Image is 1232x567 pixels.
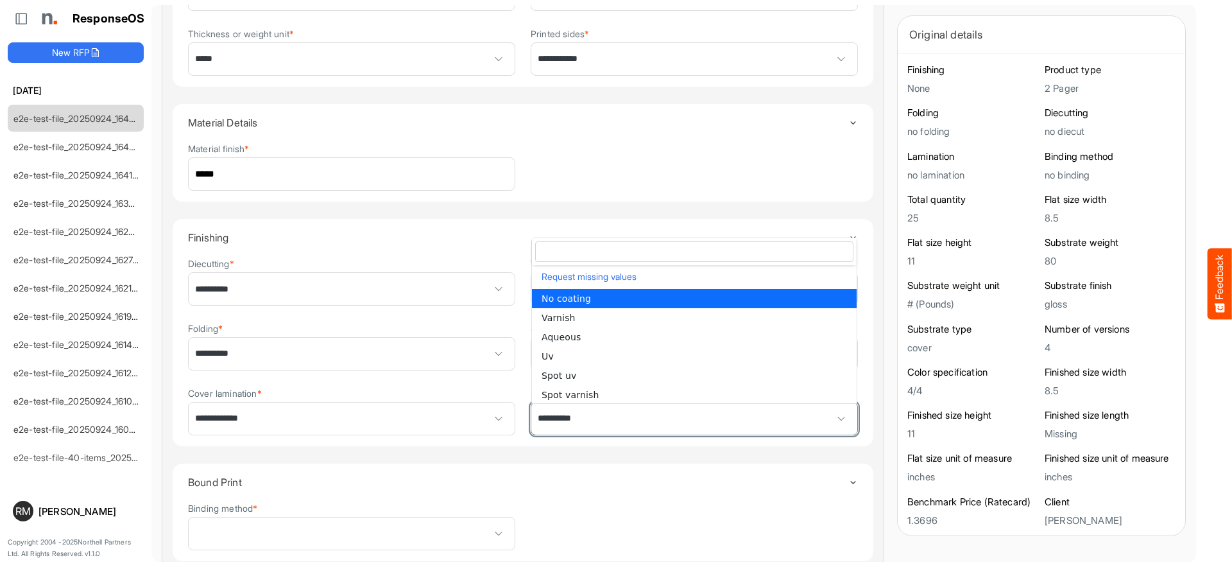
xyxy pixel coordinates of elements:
a: e2e-test-file_20250924_161029 [13,396,143,406]
h5: 11 [907,256,1038,266]
a: e2e-test-file_20250924_161235 [13,367,142,378]
label: Binding method [188,503,257,513]
h6: Substrate weight unit [907,279,1038,292]
h6: Finished size length [1045,409,1176,422]
h6: Flat size height [907,236,1038,249]
h4: Bound Print [188,476,848,488]
h5: inches [1045,471,1176,482]
h5: no binding [1045,170,1176,180]
a: e2e-test-file_20250924_162142 [13,283,143,293]
span: Spot uv [542,371,577,381]
a: e2e-test-file-40-items_20250924_160529 [13,452,187,463]
button: Feedback [1208,248,1232,319]
label: Cover lamination [188,388,262,398]
span: Uv [542,351,554,362]
p: Copyright 2004 - 2025 Northell Partners Ltd. All Rights Reserved. v 1.1.0 [8,537,144,559]
h5: 1.3696 [907,515,1038,526]
h5: 2 Pager [1045,83,1176,94]
label: Folding [188,324,223,333]
summary: Toggle content [188,219,858,256]
h5: None [907,83,1038,94]
h5: 80 [1045,256,1176,266]
h6: Finished size width [1045,366,1176,379]
span: Spot varnish [542,390,599,400]
label: Diecutting [188,259,234,268]
h5: gloss [1045,299,1176,310]
label: Substrate lamination [531,324,619,333]
h5: 8.5 [1045,213,1176,223]
h6: Product type [1045,64,1176,76]
h5: inches [907,471,1038,482]
span: No coating [542,293,591,304]
h5: 4 [1045,342,1176,353]
h6: Diecutting [1045,107,1176,119]
h5: cover [907,342,1038,353]
summary: Toggle content [188,104,858,141]
h6: Binding method [1045,150,1176,163]
input: dropdownlistfilter [536,242,853,261]
label: Substrate coating [531,388,607,398]
a: e2e-test-file_20250924_162904 [13,226,146,237]
h5: no lamination [907,170,1038,180]
h5: no diecut [1045,126,1176,137]
label: Thickness or weight unit [188,29,294,39]
h6: Color specification [907,366,1038,379]
button: New RFP [8,42,144,63]
summary: Toggle content [188,464,858,501]
span: RM [15,506,31,516]
a: e2e-test-file_20250924_164246 [13,141,146,152]
h6: Folding [907,107,1038,119]
a: e2e-test-file_20250924_160917 [13,424,142,435]
h4: Material Details [188,117,848,128]
h6: Flat size unit of measure [907,452,1038,465]
h5: 8.5 [1045,385,1176,396]
span: Varnish [542,313,576,323]
h5: Missing [1045,428,1176,439]
h6: [DATE] [8,83,144,98]
h6: Number of versions [1045,323,1176,336]
h5: 25 [907,213,1038,223]
div: Original details [909,26,1174,44]
h5: 11 [907,428,1038,439]
span: Aqueous [542,332,581,342]
h6: Total quantity [907,193,1038,206]
h6: Lamination [907,150,1038,163]
a: e2e-test-file_20250924_164712 [13,113,142,124]
img: Northell [35,6,61,31]
a: e2e-test-file_20250924_164137 [13,170,142,180]
a: e2e-test-file_20250924_161429 [13,339,143,350]
a: e2e-test-file_20250924_161957 [13,311,142,322]
label: Material finish [188,144,250,153]
h6: Finishing [907,64,1038,76]
h5: # (Pounds) [907,299,1038,310]
h6: Substrate weight [1045,236,1176,249]
h6: Finished size height [907,409,1038,422]
h5: [PERSON_NAME] [1045,515,1176,526]
a: e2e-test-file_20250924_162747 [13,254,143,265]
label: Trimming [531,259,574,268]
h6: Benchmark Price (Ratecard) [907,496,1038,509]
div: [PERSON_NAME] [38,507,139,516]
div: dropdownlist [531,238,857,403]
h6: Client [1045,496,1176,509]
h6: Substrate finish [1045,279,1176,292]
h6: Finished size unit of measure [1045,452,1176,465]
h6: Substrate type [907,323,1038,336]
label: Printed sides [531,29,589,39]
a: e2e-test-file_20250924_163739 [13,198,144,209]
h6: Flat size width [1045,193,1176,206]
h4: Finishing [188,232,848,243]
h1: ResponseOS [73,12,145,26]
ul: popup [532,289,857,405]
h5: no folding [907,126,1038,137]
button: Request missing values [538,268,850,285]
h5: 4/4 [907,385,1038,396]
